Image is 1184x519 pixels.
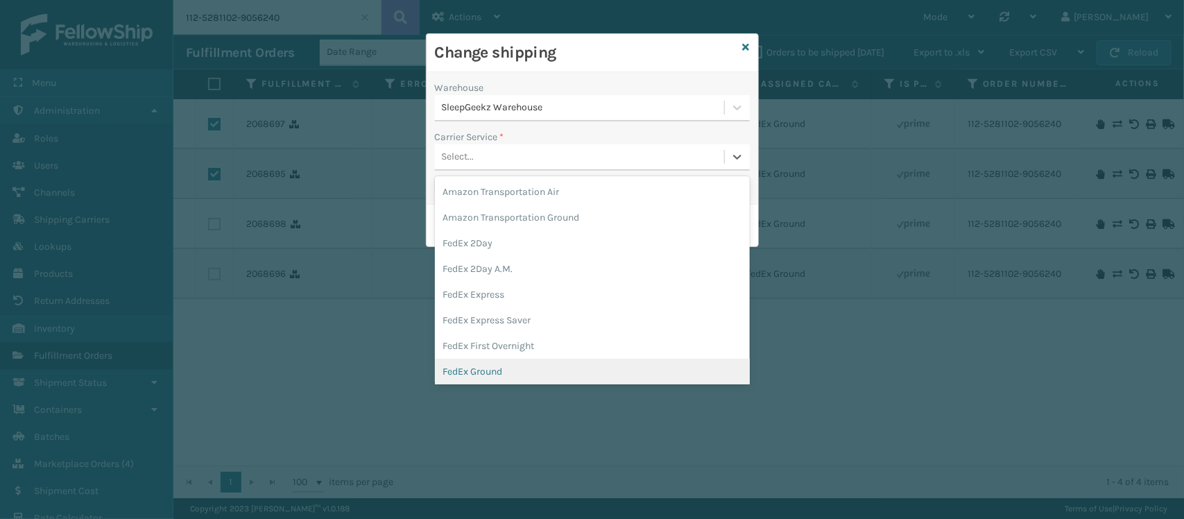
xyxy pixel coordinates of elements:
div: SleepGeekz Warehouse [442,101,726,115]
div: FedEx 2Day [435,230,750,256]
div: FedEx Express [435,282,750,307]
div: Select... [442,150,474,164]
label: Carrier Service [435,130,504,144]
div: Amazon Transportation Air [435,179,750,205]
div: FedEx Express Saver [435,307,750,333]
label: Warehouse [435,80,484,95]
div: Amazon Transportation Ground [435,205,750,230]
h3: Change shipping [435,42,737,63]
div: FedEx Ground [435,359,750,384]
div: FedEx 2Day A.M. [435,256,750,282]
div: FedEx First Overnight [435,333,750,359]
